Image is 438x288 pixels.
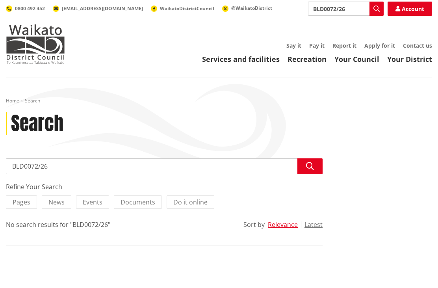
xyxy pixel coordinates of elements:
a: 0800 492 452 [6,5,45,12]
span: News [48,198,65,206]
span: 0800 492 452 [15,5,45,12]
a: Say it [286,42,301,49]
a: Contact us [403,42,432,49]
nav: breadcrumb [6,98,432,104]
a: Report it [332,42,356,49]
button: Relevance [268,221,298,228]
span: WaikatoDistrictCouncil [160,5,214,12]
a: Apply for it [364,42,395,49]
div: Sort by [243,220,265,229]
a: Pay it [309,42,325,49]
a: Your District [387,54,432,64]
span: @WaikatoDistrict [231,5,272,11]
input: Search input [6,158,323,174]
a: Your Council [334,54,379,64]
span: Events [83,198,102,206]
a: WaikatoDistrictCouncil [151,5,214,12]
div: No search results for "BLD0072/26" [6,220,110,229]
span: Documents [121,198,155,206]
div: Refine Your Search [6,182,323,191]
a: Services and facilities [202,54,280,64]
img: Waikato District Council - Te Kaunihera aa Takiwaa o Waikato [6,24,65,64]
span: Search [25,97,40,104]
span: [EMAIL_ADDRESS][DOMAIN_NAME] [62,5,143,12]
span: Pages [13,198,30,206]
a: Recreation [288,54,327,64]
input: Search input [308,2,384,16]
h1: Search [11,112,63,135]
iframe: Messenger Launcher [402,255,430,283]
button: Latest [304,221,323,228]
span: Do it online [173,198,208,206]
a: @WaikatoDistrict [222,5,272,11]
a: Account [388,2,432,16]
a: Home [6,97,19,104]
a: [EMAIL_ADDRESS][DOMAIN_NAME] [53,5,143,12]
